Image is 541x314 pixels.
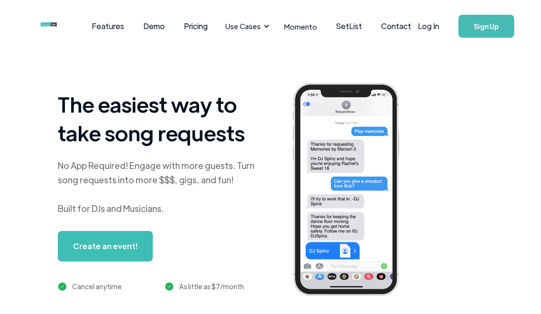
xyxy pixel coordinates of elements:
[220,11,272,41] div: Use Cases
[58,90,258,147] h1: The easiest way to take song requests
[165,283,173,291] img: green checkmark
[458,15,514,38] a: Sign Up
[58,283,66,291] img: green checkmark
[58,231,153,262] a: Create an event!
[134,11,174,41] a: Demo
[408,10,449,43] a: Log In
[371,11,421,41] a: Contact
[327,11,371,41] a: SetList
[225,21,261,31] div: Use Cases
[275,12,327,41] a: Momento
[41,22,74,27] img: requestnow logo
[174,11,217,41] a: Pricing
[72,281,122,292] div: Cancel anytime
[283,77,421,304] img: iphone screenshot
[82,11,134,41] a: Features
[58,158,258,216] div: No App Required! Engage with more guests. Turn song requests into more $$$, gigs, and fun! Built ...
[179,281,244,292] div: As little as $7/month
[41,17,58,36] a: home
